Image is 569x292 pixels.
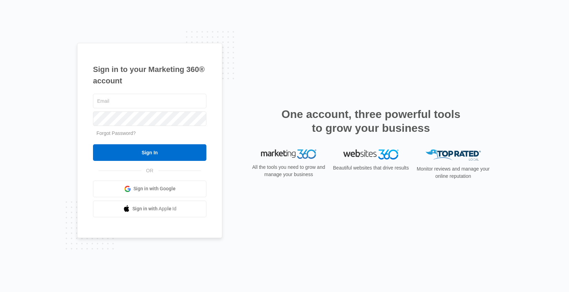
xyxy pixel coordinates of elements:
[93,94,206,108] input: Email
[93,64,206,86] h1: Sign in to your Marketing 360® account
[250,164,327,178] p: All the tools you need to grow and manage your business
[332,164,410,172] p: Beautiful websites that drive results
[96,130,136,136] a: Forgot Password?
[414,165,492,180] p: Monitor reviews and manage your online reputation
[261,149,316,159] img: Marketing 360
[343,149,399,159] img: Websites 360
[93,181,206,197] a: Sign in with Google
[133,185,176,192] span: Sign in with Google
[426,149,481,161] img: Top Rated Local
[141,167,158,174] span: OR
[132,205,177,212] span: Sign in with Apple Id
[279,107,463,135] h2: One account, three powerful tools to grow your business
[93,144,206,161] input: Sign In
[93,201,206,217] a: Sign in with Apple Id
